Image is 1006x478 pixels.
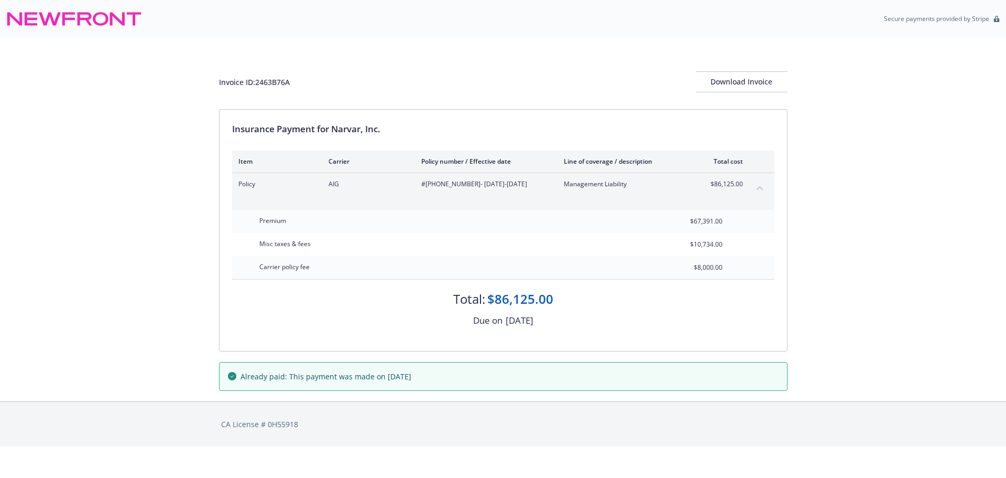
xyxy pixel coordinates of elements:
[238,157,312,166] div: Item
[329,157,404,166] div: Carrier
[661,237,729,252] input: 0.00
[238,179,312,189] span: Policy
[329,179,404,189] span: AIG
[661,260,729,275] input: 0.00
[696,71,788,92] button: Download Invoice
[259,262,310,271] span: Carrier policy fee
[506,314,533,327] div: [DATE]
[232,173,774,204] div: PolicyAIG#[PHONE_NUMBER]- [DATE]-[DATE]Management Liability$86,125.00collapse content
[564,157,687,166] div: Line of coverage / description
[751,179,768,196] button: collapse content
[259,216,286,225] span: Premium
[259,239,311,248] span: Misc taxes & fees
[704,179,743,189] span: $86,125.00
[421,157,547,166] div: Policy number / Effective date
[704,157,743,166] div: Total cost
[232,122,774,136] div: Insurance Payment for Narvar, Inc.
[453,290,485,308] div: Total:
[221,419,785,430] div: CA License # 0H55918
[661,214,729,229] input: 0.00
[487,290,553,308] div: $86,125.00
[564,179,687,189] span: Management Liability
[884,14,989,23] p: Secure payments provided by Stripe
[696,72,788,92] div: Download Invoice
[240,371,411,382] span: Already paid: This payment was made on [DATE]
[473,314,502,327] div: Due on
[219,77,290,88] div: Invoice ID: 2463B76A
[421,179,547,189] span: #[PHONE_NUMBER] - [DATE]-[DATE]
